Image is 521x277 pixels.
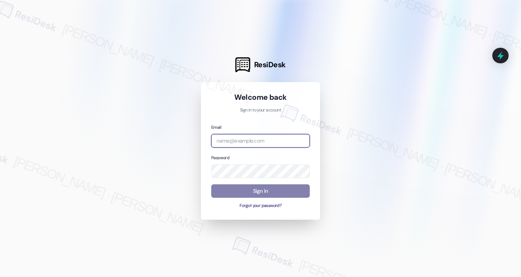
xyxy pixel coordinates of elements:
[211,134,310,148] input: name@example.com
[235,57,250,72] img: ResiDesk Logo
[211,184,310,198] button: Sign In
[211,107,310,114] p: Sign in to your account
[211,203,310,209] button: Forgot your password?
[254,60,286,70] span: ResiDesk
[211,125,221,130] label: Email
[211,92,310,102] h1: Welcome back
[211,155,229,161] label: Password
